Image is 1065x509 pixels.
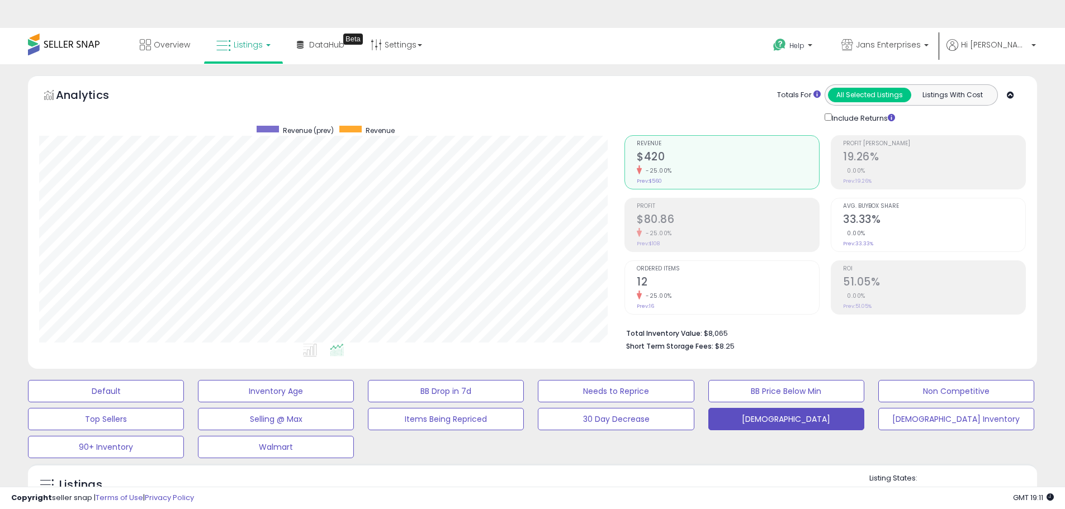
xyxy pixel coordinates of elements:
[764,30,823,64] a: Help
[828,88,911,102] button: All Selected Listings
[368,408,524,430] button: Items Being Repriced
[637,141,819,147] span: Revenue
[198,380,354,402] button: Inventory Age
[642,229,672,237] small: -25.00%
[637,178,662,184] small: Prev: $560
[366,126,395,135] span: Revenue
[843,213,1025,228] h2: 33.33%
[283,126,334,135] span: Revenue (prev)
[856,39,921,50] span: Jans Enterprises
[708,408,864,430] button: [DEMOGRAPHIC_DATA]
[626,329,702,338] b: Total Inventory Value:
[538,380,694,402] button: Needs to Reprice
[708,380,864,402] button: BB Price Below Min
[869,473,1037,484] p: Listing States:
[626,341,713,351] b: Short Term Storage Fees:
[843,240,873,247] small: Prev: 33.33%
[198,408,354,430] button: Selling @ Max
[368,380,524,402] button: BB Drop in 7d
[234,39,263,50] span: Listings
[773,38,787,52] i: Get Help
[637,213,819,228] h2: $80.86
[843,167,865,175] small: 0.00%
[946,39,1036,64] a: Hi [PERSON_NAME]
[288,28,353,61] a: DataHub
[208,28,279,61] a: Listings
[843,229,865,237] small: 0.00%
[637,303,654,310] small: Prev: 16
[11,493,194,503] div: seller snap | |
[843,150,1025,165] h2: 19.26%
[843,141,1025,147] span: Profit [PERSON_NAME]
[878,408,1034,430] button: [DEMOGRAPHIC_DATA] Inventory
[637,203,819,210] span: Profit
[538,408,694,430] button: 30 Day Decrease
[637,266,819,272] span: Ordered Items
[11,492,52,503] strong: Copyright
[637,240,660,247] small: Prev: $108
[198,436,354,458] button: Walmart
[816,111,908,124] div: Include Returns
[154,39,190,50] span: Overview
[642,167,672,175] small: -25.00%
[777,90,821,101] div: Totals For
[878,380,1034,402] button: Non Competitive
[28,408,184,430] button: Top Sellers
[843,266,1025,272] span: ROI
[843,275,1025,291] h2: 51.05%
[1013,492,1054,503] span: 2025-09-8 19:11 GMT
[843,178,872,184] small: Prev: 19.26%
[626,326,1017,339] li: $8,065
[131,28,198,61] a: Overview
[28,380,184,402] button: Default
[309,39,344,50] span: DataHub
[789,41,804,50] span: Help
[642,292,672,300] small: -25.00%
[715,341,735,351] span: $8.25
[362,28,430,61] a: Settings
[28,436,184,458] button: 90+ Inventory
[833,28,937,64] a: Jans Enterprises
[96,492,143,503] a: Terms of Use
[637,150,819,165] h2: $420
[843,203,1025,210] span: Avg. Buybox Share
[343,34,363,45] div: Tooltip anchor
[843,292,865,300] small: 0.00%
[145,492,194,503] a: Privacy Policy
[56,87,131,106] h5: Analytics
[961,39,1028,50] span: Hi [PERSON_NAME]
[911,88,994,102] button: Listings With Cost
[637,275,819,291] h2: 12
[843,303,872,310] small: Prev: 51.05%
